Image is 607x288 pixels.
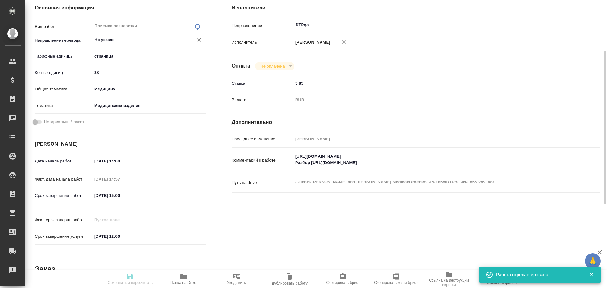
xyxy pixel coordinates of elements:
p: Тарифные единицы [35,53,92,59]
p: Ставка [232,80,293,87]
input: Пустое поле [92,175,147,184]
button: Папка на Drive [157,270,210,288]
span: Сохранить и пересчитать [108,280,153,285]
button: Закрыть [585,272,598,278]
span: Скопировать мини-бриф [374,280,417,285]
textarea: /Clients/[PERSON_NAME] and [PERSON_NAME] Medical/Orders/S_JNJ-855/DTP/S_JNJ-855-WK-009 [293,177,569,187]
button: Open [203,39,204,40]
p: Кол-во единиц [35,70,92,76]
h2: Заказ [35,264,55,274]
h4: Основная информация [35,4,206,12]
p: Срок завершения услуги [35,233,92,240]
input: ✎ Введи что-нибудь [92,232,147,241]
button: Очистить [195,35,204,44]
button: 🙏 [585,253,601,269]
p: Вид работ [35,23,92,30]
input: ✎ Введи что-нибудь [92,156,147,166]
p: [PERSON_NAME] [293,39,330,46]
div: Работа отредактирована [496,272,579,278]
button: Обновить файлы [475,270,529,288]
button: Сохранить и пересчитать [104,270,157,288]
input: ✎ Введи что-нибудь [92,68,206,77]
p: Факт. срок заверш. работ [35,217,92,223]
p: Последнее изменение [232,136,293,142]
span: Нотариальный заказ [44,119,84,125]
p: Дата начала работ [35,158,92,164]
button: Удалить исполнителя [337,35,351,49]
div: RUB [293,95,569,105]
span: Ссылка на инструкции верстки [426,278,472,287]
p: Подразделение [232,22,293,29]
span: Уведомить [227,280,246,285]
p: Срок завершения работ [35,193,92,199]
h4: [PERSON_NAME] [35,140,206,148]
button: Скопировать мини-бриф [369,270,422,288]
textarea: [URL][DOMAIN_NAME] Разбор [URL][DOMAIN_NAME] [293,151,569,168]
p: Факт. дата начала работ [35,176,92,182]
div: страница [92,51,206,62]
span: 🙏 [587,254,598,268]
p: Общая тематика [35,86,92,92]
div: Не оплачена [255,62,294,70]
span: Папка на Drive [170,280,196,285]
input: Пустое поле [92,215,147,224]
div: Медицина [92,84,206,95]
h4: Дополнительно [232,119,600,126]
p: Исполнитель [232,39,293,46]
p: Тематика [35,102,92,109]
input: Пустое поле [293,134,569,144]
button: Не оплачена [258,64,286,69]
p: Комментарий к работе [232,157,293,163]
button: Ссылка на инструкции верстки [422,270,475,288]
input: ✎ Введи что-нибудь [92,191,147,200]
span: Скопировать бриф [326,280,359,285]
button: Дублировать работу [263,270,316,288]
div: Медицинские изделия [92,100,206,111]
p: Валюта [232,97,293,103]
h4: Оплата [232,62,250,70]
button: Скопировать бриф [316,270,369,288]
button: Уведомить [210,270,263,288]
p: Направление перевода [35,37,92,44]
span: Дублировать работу [272,281,308,285]
h4: Исполнители [232,4,600,12]
input: ✎ Введи что-нибудь [293,79,569,88]
p: Путь на drive [232,180,293,186]
button: Open [566,24,567,26]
